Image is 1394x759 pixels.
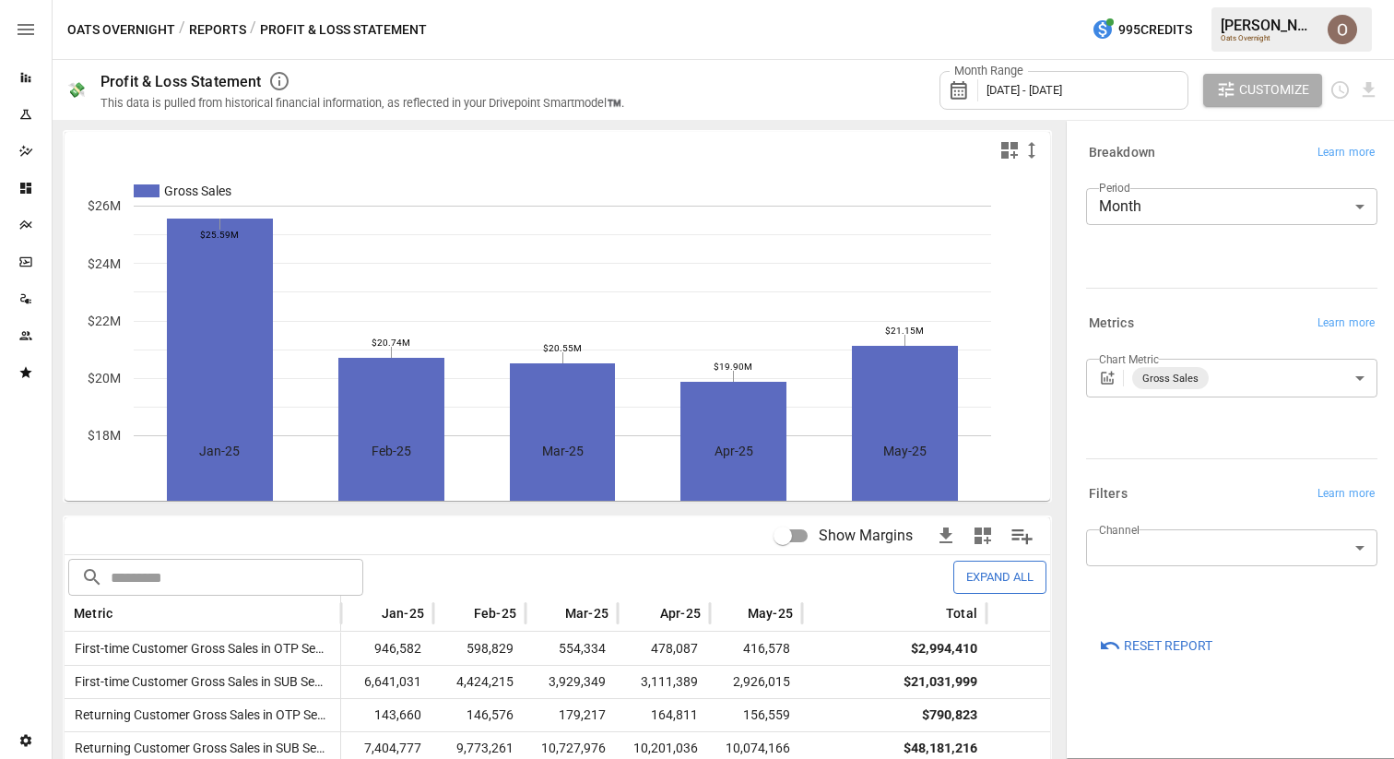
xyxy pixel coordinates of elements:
[740,699,793,731] span: 156,559
[556,699,608,731] span: 179,217
[1099,180,1130,196] label: Period
[715,444,753,458] text: Apr-25
[542,444,584,458] text: Mar-25
[464,699,516,731] span: 146,576
[250,18,256,42] div: /
[1089,484,1128,504] h6: Filters
[372,699,424,731] span: 143,660
[361,666,424,698] span: 6,641,031
[474,604,516,623] span: Feb-25
[88,314,121,328] text: $22M
[1221,17,1317,34] div: [PERSON_NAME]
[922,699,977,731] div: $790,823
[164,184,231,198] text: Gross Sales
[100,96,624,110] div: This data is pulled from historical financial information, as reflected in your Drivepoint Smartm...
[1358,79,1379,101] button: Download report
[632,600,658,626] button: Sort
[354,600,380,626] button: Sort
[1089,143,1155,163] h6: Breakdown
[1124,634,1212,658] span: Reset Report
[565,604,608,623] span: Mar-25
[88,371,121,385] text: $20M
[464,633,516,665] span: 598,829
[88,198,121,213] text: $26M
[1086,188,1377,225] div: Month
[67,641,352,656] span: First-time Customer Gross Sales in OTP Segment
[638,666,701,698] span: 3,111,389
[660,604,701,623] span: Apr-25
[446,600,472,626] button: Sort
[953,561,1046,593] button: Expand All
[1086,629,1225,662] button: Reset Report
[67,674,351,689] span: First-time Customer Gross Sales in SUB Segment
[1089,314,1134,334] h6: Metrics
[1317,314,1375,333] span: Learn more
[179,18,185,42] div: /
[1203,74,1323,107] button: Customize
[454,666,516,698] span: 4,424,215
[730,666,793,698] span: 2,926,015
[200,230,239,240] text: $25.59M
[67,18,175,42] button: Oats Overnight
[546,666,608,698] span: 3,929,349
[538,600,563,626] button: Sort
[65,169,1050,501] svg: A chart.
[720,600,746,626] button: Sort
[114,600,140,626] button: Sort
[950,63,1028,79] label: Month Range
[189,18,246,42] button: Reports
[1317,485,1375,504] span: Learn more
[1329,79,1351,101] button: Schedule report
[648,633,701,665] span: 478,087
[100,73,261,90] div: Profit & Loss Statement
[88,256,121,271] text: $24M
[74,604,112,623] span: Metric
[1317,144,1375,162] span: Learn more
[382,604,424,623] span: Jan-25
[1135,368,1206,389] span: Gross Sales
[88,428,121,443] text: $18M
[372,444,411,458] text: Feb-25
[648,699,701,731] span: 164,811
[1317,4,1368,55] button: Oleksii Flok
[556,633,608,665] span: 554,334
[911,633,977,665] div: $2,994,410
[1118,18,1192,42] span: 995 Credits
[1084,13,1199,47] button: 995Credits
[1099,351,1159,367] label: Chart Metric
[67,707,354,722] span: Returning Customer Gross Sales in OTP Segment
[1328,15,1357,44] img: Oleksii Flok
[740,633,793,665] span: 416,578
[748,604,793,623] span: May-25
[1239,78,1309,101] span: Customize
[946,606,977,621] div: Total
[1221,34,1317,42] div: Oats Overnight
[883,444,927,458] text: May-25
[1001,516,1043,557] button: Manage Columns
[986,83,1062,97] span: [DATE] - [DATE]
[372,633,424,665] span: 946,582
[1099,522,1140,538] label: Channel
[199,444,240,458] text: Jan-25
[714,362,752,372] text: $19.90M
[67,81,86,99] div: 💸
[904,666,977,698] div: $21,031,999
[543,343,582,353] text: $20.55M
[819,525,913,547] span: Show Margins
[67,741,353,755] span: Returning Customer Gross Sales in SUB Segment
[885,326,924,336] text: $21.15M
[372,338,410,348] text: $20.74M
